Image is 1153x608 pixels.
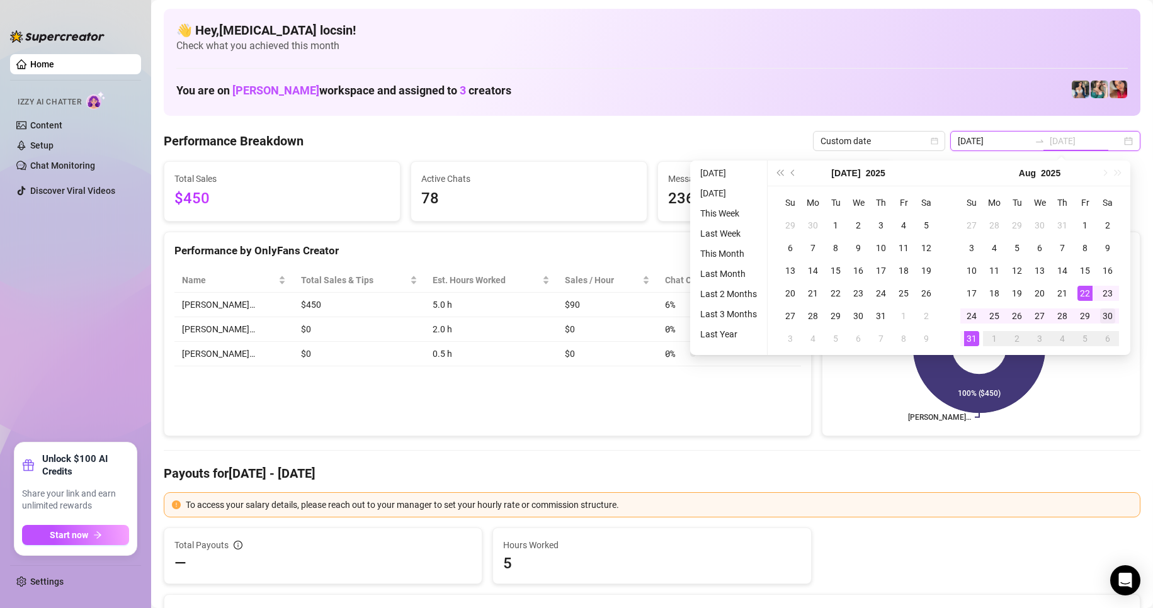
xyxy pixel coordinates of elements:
[824,305,847,327] td: 2025-07-29
[805,331,821,346] div: 4
[1100,263,1115,278] div: 16
[964,331,979,346] div: 31
[983,214,1006,237] td: 2025-07-28
[779,327,802,350] td: 2025-08-03
[174,242,801,259] div: Performance by OnlyFans Creator
[30,577,64,587] a: Settings
[1028,259,1051,282] td: 2025-08-13
[828,263,843,278] div: 15
[805,218,821,233] div: 30
[174,538,229,552] span: Total Payouts
[824,259,847,282] td: 2025-07-15
[174,172,390,186] span: Total Sales
[50,530,88,540] span: Start now
[668,187,883,211] span: 236
[176,21,1128,39] h4: 👋 Hey, [MEDICAL_DATA] locsin !
[421,172,637,186] span: Active Chats
[1009,286,1025,301] div: 19
[1032,218,1047,233] div: 30
[93,531,102,539] span: arrow-right
[695,246,762,261] li: This Month
[1028,214,1051,237] td: 2025-07-30
[176,84,511,98] h1: You are on workspace and assigned to creators
[870,305,892,327] td: 2025-07-31
[1077,308,1093,324] div: 29
[802,327,824,350] td: 2025-08-04
[1074,282,1096,305] td: 2025-08-22
[870,237,892,259] td: 2025-07-10
[293,317,425,342] td: $0
[1110,81,1127,98] img: Vanessa
[892,305,915,327] td: 2025-08-01
[873,218,889,233] div: 3
[1055,240,1070,256] div: 7
[1074,214,1096,237] td: 2025-08-01
[22,459,35,471] span: gift
[787,160,800,186] button: Previous month (PageUp)
[1051,305,1074,327] td: 2025-08-28
[873,286,889,301] div: 24
[802,214,824,237] td: 2025-06-30
[557,268,657,293] th: Sales / Hour
[919,286,934,301] div: 26
[958,134,1030,148] input: Start date
[892,327,915,350] td: 2025-08-08
[695,266,762,281] li: Last Month
[851,308,866,324] div: 30
[983,237,1006,259] td: 2025-08-04
[1055,331,1070,346] div: 4
[892,259,915,282] td: 2025-07-18
[919,263,934,278] div: 19
[1006,259,1028,282] td: 2025-08-12
[1009,308,1025,324] div: 26
[828,286,843,301] div: 22
[915,214,938,237] td: 2025-07-05
[783,286,798,301] div: 20
[896,240,911,256] div: 11
[174,553,186,573] span: —
[847,327,870,350] td: 2025-08-06
[1100,218,1115,233] div: 2
[665,298,685,312] span: 6 %
[805,286,821,301] div: 21
[987,308,1002,324] div: 25
[695,206,762,221] li: This Week
[1051,191,1074,214] th: Th
[873,308,889,324] div: 31
[30,120,62,130] a: Content
[293,268,425,293] th: Total Sales & Tips
[18,96,81,108] span: Izzy AI Chatter
[1009,240,1025,256] div: 5
[1009,218,1025,233] div: 29
[824,327,847,350] td: 2025-08-05
[919,218,934,233] div: 5
[1072,81,1089,98] img: Katy
[896,331,911,346] div: 8
[1009,331,1025,346] div: 2
[779,191,802,214] th: Su
[851,286,866,301] div: 23
[1096,259,1119,282] td: 2025-08-16
[1019,160,1036,186] button: Choose a month
[1055,218,1070,233] div: 31
[10,30,105,43] img: logo-BBDzfeDw.svg
[1006,327,1028,350] td: 2025-09-02
[164,464,1140,482] h4: Payouts for [DATE] - [DATE]
[779,305,802,327] td: 2025-07-27
[915,305,938,327] td: 2025-08-02
[657,268,801,293] th: Chat Conversion
[1051,327,1074,350] td: 2025-09-04
[1041,160,1060,186] button: Choose a year
[851,240,866,256] div: 9
[1096,214,1119,237] td: 2025-08-02
[828,218,843,233] div: 1
[1096,191,1119,214] th: Sa
[802,282,824,305] td: 2025-07-21
[174,268,293,293] th: Name
[557,293,657,317] td: $90
[172,500,181,509] span: exclamation-circle
[174,187,390,211] span: $450
[779,237,802,259] td: 2025-07-06
[960,214,983,237] td: 2025-07-27
[1032,286,1047,301] div: 20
